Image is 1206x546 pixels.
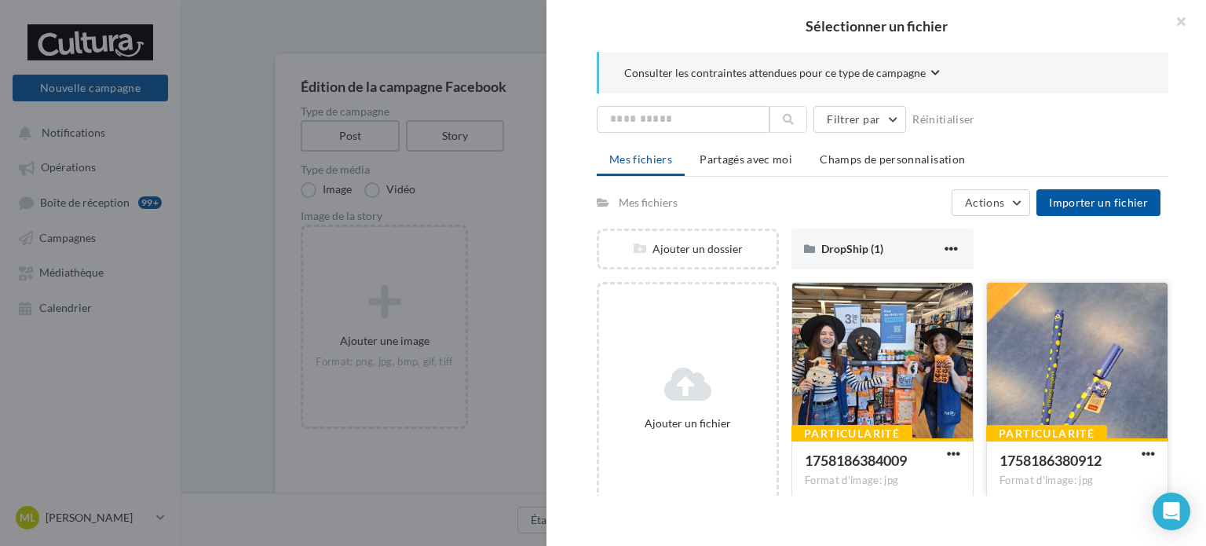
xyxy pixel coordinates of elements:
[821,242,883,255] span: DropShip (1)
[805,452,907,469] span: 1758186384009
[1036,189,1160,216] button: Importer un fichier
[1000,474,1155,488] div: Format d'image: jpg
[605,416,770,431] div: Ajouter un fichier
[965,196,1004,209] span: Actions
[906,110,981,129] button: Réinitialiser
[609,152,672,166] span: Mes fichiers
[813,106,906,133] button: Filtrer par
[805,474,960,488] div: Format d'image: jpg
[986,425,1107,442] div: Particularité
[952,189,1030,216] button: Actions
[572,19,1181,33] h2: Sélectionner un fichier
[624,64,940,84] button: Consulter les contraintes attendues pour ce type de campagne
[624,65,926,81] span: Consulter les contraintes attendues pour ce type de campagne
[791,425,912,442] div: Particularité
[820,152,965,166] span: Champs de personnalisation
[619,195,678,211] div: Mes fichiers
[1049,196,1148,209] span: Importer un fichier
[1153,493,1190,530] div: Open Intercom Messenger
[599,241,777,257] div: Ajouter un dossier
[700,152,792,166] span: Partagés avec moi
[1000,452,1102,469] span: 1758186380912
